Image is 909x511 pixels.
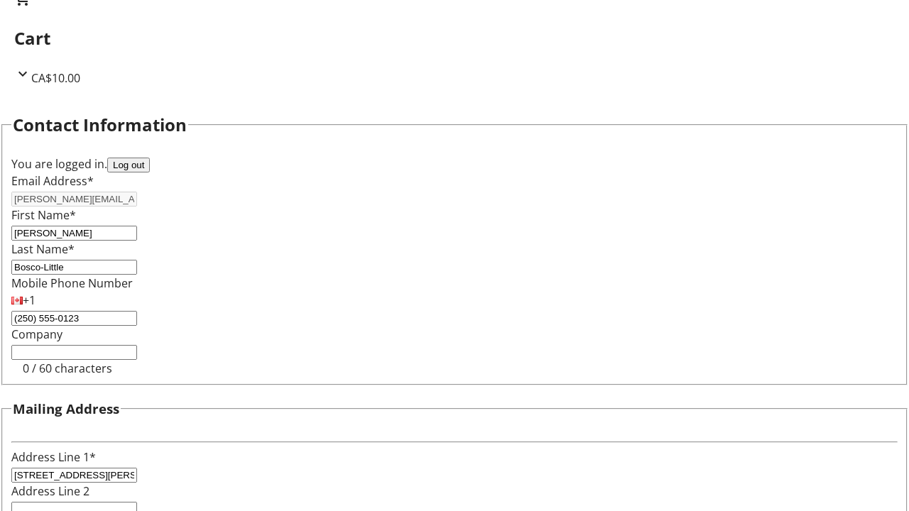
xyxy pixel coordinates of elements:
[14,26,895,51] h2: Cart
[11,241,75,257] label: Last Name*
[11,173,94,189] label: Email Address*
[11,483,89,499] label: Address Line 2
[11,155,898,172] div: You are logged in.
[11,449,96,465] label: Address Line 1*
[11,468,137,483] input: Address
[23,361,112,376] tr-character-limit: 0 / 60 characters
[11,275,133,291] label: Mobile Phone Number
[11,326,62,342] label: Company
[13,112,187,138] h2: Contact Information
[31,70,80,86] span: CA$10.00
[13,399,119,419] h3: Mailing Address
[11,207,76,223] label: First Name*
[107,158,150,172] button: Log out
[11,311,137,326] input: (506) 234-5678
